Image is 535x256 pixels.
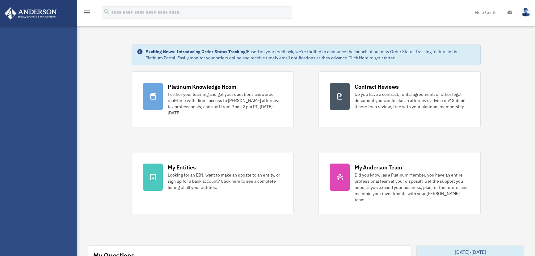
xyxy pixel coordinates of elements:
[168,83,236,91] div: Platinum Knowledge Room
[355,164,402,171] div: My Anderson Team
[521,8,530,17] img: User Pic
[83,11,91,16] a: menu
[132,152,294,214] a: My Entities Looking for an EIN, want to make an update to an entity, or sign up for a bank accoun...
[318,71,481,127] a: Contract Reviews Do you have a contract, rental agreement, or other legal document you would like...
[355,83,399,91] div: Contract Reviews
[168,164,196,171] div: My Entities
[3,7,59,19] img: Anderson Advisors Platinum Portal
[83,9,91,16] i: menu
[145,49,475,61] div: Based on your feedback, we're thrilled to announce the launch of our new Order Status Tracking fe...
[168,91,282,116] div: Further your learning and get your questions answered real-time with direct access to [PERSON_NAM...
[145,49,247,54] strong: Exciting News: Introducing Order Status Tracking!
[318,152,481,214] a: My Anderson Team Did you know, as a Platinum Member, you have an entire professional team at your...
[355,172,469,203] div: Did you know, as a Platinum Member, you have an entire professional team at your disposal? Get th...
[168,172,282,190] div: Looking for an EIN, want to make an update to an entity, or sign up for a bank account? Click her...
[103,8,110,15] i: search
[355,91,469,110] div: Do you have a contract, rental agreement, or other legal document you would like an attorney's ad...
[348,55,397,61] a: Click Here to get started!
[132,71,294,127] a: Platinum Knowledge Room Further your learning and get your questions answered real-time with dire...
